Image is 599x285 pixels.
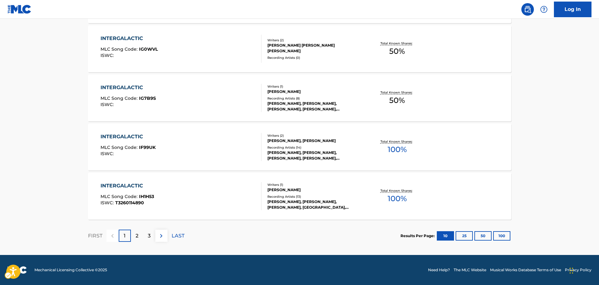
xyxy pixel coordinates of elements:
[267,101,362,112] div: [PERSON_NAME], [PERSON_NAME], [PERSON_NAME], [PERSON_NAME], [PERSON_NAME]
[101,182,154,190] div: INTERGALACTIC
[267,38,362,43] div: Writers ( 2 )
[490,267,561,273] a: Musical Works Database Terms of Use
[565,267,591,273] a: Privacy Policy
[88,173,511,220] a: INTERGALACTICMLC Song Code:IH1H53ISWC:T3260114890Writers (1)[PERSON_NAME]Recording Artists (13)[P...
[88,25,511,72] a: INTERGALACTICMLC Song Code:IG0WVLISWC:Writers (2)[PERSON_NAME] [PERSON_NAME] [PERSON_NAME]Recordi...
[8,5,32,14] img: MLC Logo
[101,84,156,91] div: INTERGALACTIC
[389,95,405,106] span: 50 %
[101,46,139,52] span: MLC Song Code :
[570,261,573,280] div: Drag
[101,194,139,199] span: MLC Song Code :
[101,145,139,150] span: MLC Song Code :
[568,255,599,285] div: Chat Widget
[172,232,184,240] p: LAST
[493,231,510,241] button: 100
[101,200,115,206] span: ISWC :
[474,231,492,241] button: 50
[267,187,362,193] div: [PERSON_NAME]
[524,6,531,13] img: search
[101,53,115,58] span: ISWC :
[267,194,362,199] div: Recording Artists ( 13 )
[380,41,414,46] p: Total Known Shares:
[267,133,362,138] div: Writers ( 2 )
[540,6,548,13] img: help
[88,74,511,121] a: INTERGALACTICMLC Song Code:IG7B9SISWC:Writers (1)[PERSON_NAME]Recording Artists (8)[PERSON_NAME],...
[139,194,154,199] span: IH1H53
[380,90,414,95] p: Total Known Shares:
[136,232,138,240] p: 2
[267,55,362,60] div: Recording Artists ( 0 )
[389,46,405,57] span: 50 %
[139,95,156,101] span: IG7B9S
[267,43,362,54] div: [PERSON_NAME] [PERSON_NAME] [PERSON_NAME]
[428,267,450,273] a: Need Help?
[267,138,362,144] div: [PERSON_NAME], [PERSON_NAME]
[267,150,362,161] div: [PERSON_NAME], [PERSON_NAME], [PERSON_NAME], [PERSON_NAME], [PERSON_NAME]
[115,200,144,206] span: T3260114890
[568,255,599,285] iframe: Hubspot Iframe
[388,144,407,155] span: 100 %
[148,232,151,240] p: 3
[380,139,414,144] p: Total Known Shares:
[88,124,511,170] a: INTERGALACTICMLC Song Code:IF99UKISWC:Writers (2)[PERSON_NAME], [PERSON_NAME]Recording Artists (1...
[554,2,591,17] a: Log In
[456,231,473,241] button: 25
[437,231,454,241] button: 10
[388,193,407,204] span: 100 %
[124,232,126,240] p: 1
[267,182,362,187] div: Writers ( 1 )
[454,267,486,273] a: The MLC Website
[267,145,362,150] div: Recording Artists ( 14 )
[400,233,436,239] p: Results Per Page:
[101,95,139,101] span: MLC Song Code :
[101,133,156,140] div: INTERGALACTIC
[88,232,102,240] p: FIRST
[267,199,362,210] div: [PERSON_NAME], [PERSON_NAME], [PERSON_NAME], [GEOGRAPHIC_DATA], [GEOGRAPHIC_DATA]
[101,151,115,156] span: ISWC :
[139,46,158,52] span: IG0WVL
[157,232,165,240] img: right
[101,35,158,42] div: INTERGALACTIC
[139,145,156,150] span: IF99UK
[267,84,362,89] div: Writers ( 1 )
[8,266,27,274] img: logo
[380,188,414,193] p: Total Known Shares:
[101,102,115,107] span: ISWC :
[267,89,362,94] div: [PERSON_NAME]
[267,96,362,101] div: Recording Artists ( 8 )
[34,267,107,273] span: Mechanical Licensing Collective © 2025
